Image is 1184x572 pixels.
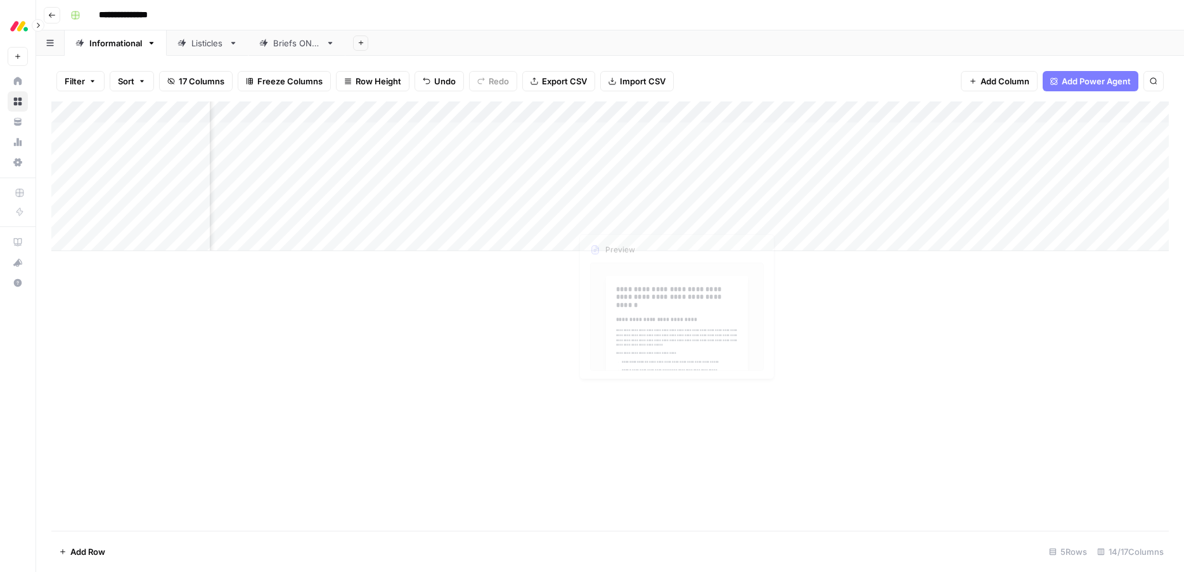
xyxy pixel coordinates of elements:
[522,71,595,91] button: Export CSV
[248,30,345,56] a: Briefs ONLY
[469,71,517,91] button: Redo
[8,91,28,112] a: Browse
[8,10,28,42] button: Workspace: Monday.com
[8,71,28,91] a: Home
[1062,75,1131,88] span: Add Power Agent
[8,132,28,152] a: Usage
[1044,542,1092,562] div: 5 Rows
[8,112,28,132] a: Your Data
[489,75,509,88] span: Redo
[167,30,248,56] a: Listicles
[356,75,401,88] span: Row Height
[8,253,27,272] div: What's new?
[415,71,464,91] button: Undo
[336,71,409,91] button: Row Height
[542,75,587,88] span: Export CSV
[110,71,154,91] button: Sort
[70,545,105,558] span: Add Row
[56,71,105,91] button: Filter
[8,152,28,172] a: Settings
[961,71,1038,91] button: Add Column
[8,232,28,252] a: AirOps Academy
[118,75,134,88] span: Sort
[257,75,323,88] span: Freeze Columns
[51,542,113,562] button: Add Row
[620,75,666,88] span: Import CSV
[238,71,331,91] button: Freeze Columns
[981,75,1029,88] span: Add Column
[273,37,321,49] div: Briefs ONLY
[8,273,28,293] button: Help + Support
[1043,71,1138,91] button: Add Power Agent
[434,75,456,88] span: Undo
[600,71,674,91] button: Import CSV
[8,15,30,37] img: Monday.com Logo
[179,75,224,88] span: 17 Columns
[191,37,224,49] div: Listicles
[65,75,85,88] span: Filter
[8,252,28,273] button: What's new?
[65,30,167,56] a: Informational
[89,37,142,49] div: Informational
[159,71,233,91] button: 17 Columns
[1092,542,1169,562] div: 14/17 Columns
